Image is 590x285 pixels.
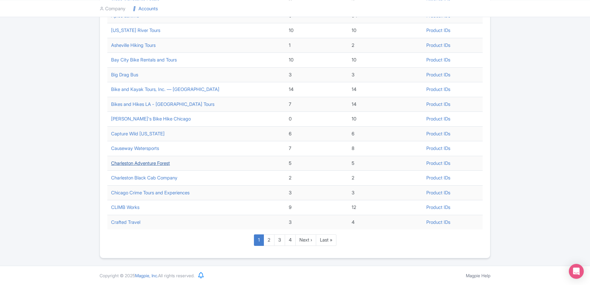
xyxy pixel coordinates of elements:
a: Product IDs [426,190,450,196]
a: 1 [254,234,264,246]
td: 2 [285,171,348,186]
a: Crafted Travel [111,219,140,225]
div: Copyright © 2025 All rights reserved. [96,272,198,279]
a: Bay City Bike Rentals and Tours [111,57,177,63]
a: Causeway Watersports [111,145,159,151]
a: CLIMB Works [111,204,139,210]
a: Last » [316,234,336,246]
td: 4 [348,215,422,229]
td: 3 [348,185,422,200]
span: Magpie, Inc. [135,273,158,278]
a: Product IDs [426,145,450,151]
a: Bikes and Hikes LA - [GEOGRAPHIC_DATA] Tours [111,101,214,107]
a: [US_STATE] River Tours [111,27,160,33]
td: 7 [285,97,348,112]
div: Open Intercom Messenger [569,264,584,279]
td: 3 [348,67,422,82]
a: 2 [264,234,274,246]
a: Product IDs [426,204,450,210]
a: Product IDs [426,219,450,225]
a: Product IDs [426,116,450,122]
td: 3 [285,185,348,200]
td: 3 [285,67,348,82]
a: Product IDs [426,131,450,137]
td: 3 [285,215,348,229]
a: Charleston Black Cab Company [111,175,177,181]
a: Product IDs [426,27,450,33]
td: 10 [348,53,422,68]
a: Capture Wild [US_STATE] [111,131,165,137]
a: Charleston Adventure Forest [111,160,170,166]
td: 14 [285,82,348,97]
td: 14 [348,97,422,112]
a: Product IDs [426,57,450,63]
td: 6 [348,126,422,141]
a: Product IDs [426,86,450,92]
a: Apico Lokimo [111,13,139,19]
td: 7 [285,141,348,156]
a: Product IDs [426,160,450,166]
a: Product IDs [426,72,450,78]
td: 2 [348,38,422,53]
td: 6 [285,126,348,141]
a: Bike and Kayak Tours, Inc. — [GEOGRAPHIC_DATA] [111,86,219,92]
td: 12 [348,200,422,215]
a: Chicago Crime Tours and Experiences [111,190,190,196]
a: Big Drag Bus [111,72,138,78]
a: Product IDs [426,42,450,48]
td: 9 [285,200,348,215]
td: 2 [348,171,422,186]
a: Product IDs [426,101,450,107]
a: Product IDs [426,175,450,181]
td: 10 [285,53,348,68]
td: 14 [348,82,422,97]
td: 5 [348,156,422,171]
a: Next › [295,234,316,246]
td: 10 [348,112,422,127]
td: 1 [285,38,348,53]
td: 10 [348,23,422,38]
a: Product IDs [426,13,450,19]
a: Asheville Hiking Tours [111,42,156,48]
td: 5 [285,156,348,171]
td: 8 [348,141,422,156]
a: 3 [274,234,285,246]
a: 4 [285,234,296,246]
a: [PERSON_NAME]'s Bike Hike Chicago [111,116,191,122]
a: Magpie Help [466,273,490,278]
td: 10 [285,23,348,38]
td: 0 [285,112,348,127]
